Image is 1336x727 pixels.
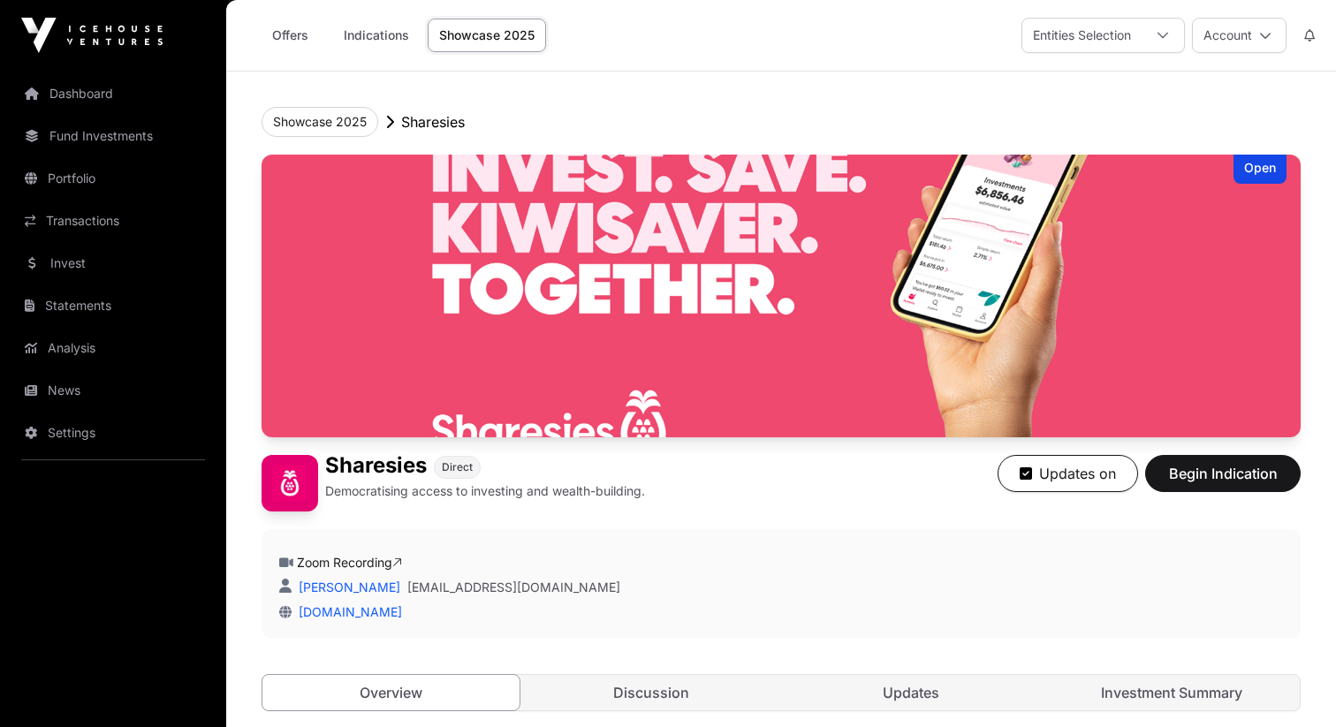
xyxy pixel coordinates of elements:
a: Fund Investments [14,117,212,155]
div: Open [1234,155,1287,184]
a: Offers [254,19,325,52]
a: Settings [14,413,212,452]
a: Analysis [14,329,212,367]
iframe: Chat Widget [1248,642,1336,727]
img: Sharesies [262,155,1301,437]
a: Updates [783,675,1040,710]
button: Showcase 2025 [262,107,378,137]
img: Icehouse Ventures Logo [21,18,163,53]
span: Direct [442,460,473,474]
button: Updates on [998,455,1138,492]
img: Sharesies [262,455,318,511]
a: Dashboard [14,74,212,113]
a: Indications [332,19,421,52]
nav: Tabs [262,675,1300,710]
a: Statements [14,286,212,325]
a: Showcase 2025 [428,19,546,52]
a: [DOMAIN_NAME] [292,604,402,619]
a: Transactions [14,201,212,240]
div: Entities Selection [1022,19,1142,52]
a: [EMAIL_ADDRESS][DOMAIN_NAME] [407,579,620,596]
h1: Sharesies [325,455,427,479]
span: Begin Indication [1167,463,1279,484]
a: Investment Summary [1044,675,1301,710]
a: Portfolio [14,159,212,198]
button: Account [1192,18,1287,53]
a: [PERSON_NAME] [295,579,400,594]
a: Invest [14,244,212,283]
p: Democratising access to investing and wealth-building. [325,482,645,500]
a: News [14,371,212,410]
a: Discussion [523,675,780,710]
a: Overview [262,674,520,711]
a: Begin Indication [1145,473,1301,490]
a: Zoom Recording [297,555,402,570]
p: Sharesies [401,111,465,133]
button: Begin Indication [1145,455,1301,492]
